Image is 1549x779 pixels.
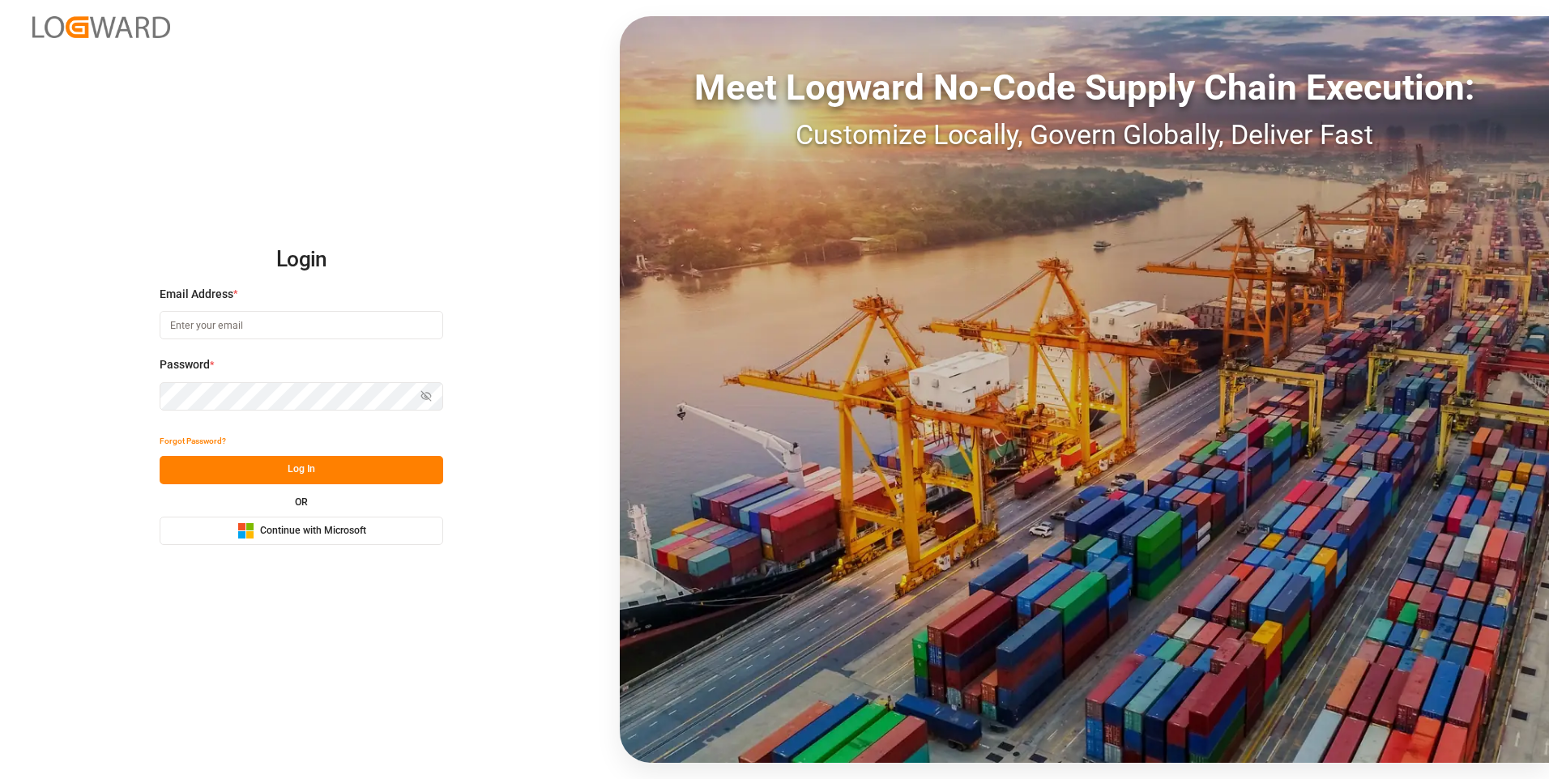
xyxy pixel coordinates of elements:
[295,497,308,507] small: OR
[160,428,226,456] button: Forgot Password?
[160,311,443,339] input: Enter your email
[260,524,366,538] span: Continue with Microsoft
[160,286,233,303] span: Email Address
[32,16,170,38] img: Logward_new_orange.png
[160,456,443,484] button: Log In
[160,234,443,286] h2: Login
[160,517,443,545] button: Continue with Microsoft
[620,61,1549,114] div: Meet Logward No-Code Supply Chain Execution:
[620,114,1549,155] div: Customize Locally, Govern Globally, Deliver Fast
[160,356,210,373] span: Password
